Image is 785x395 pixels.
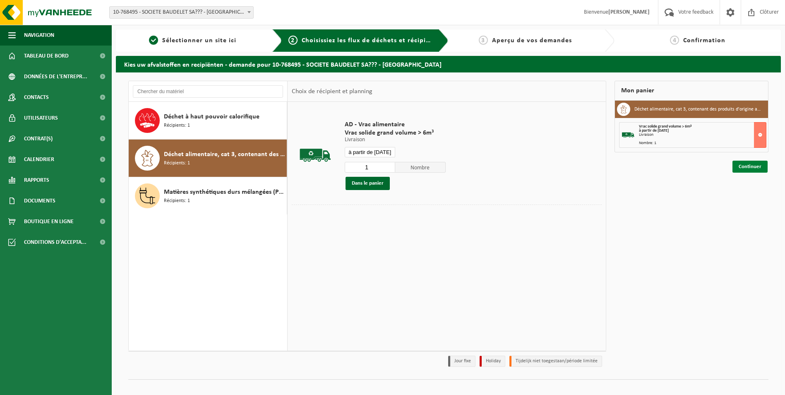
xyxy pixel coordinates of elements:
input: Chercher du matériel [133,85,283,98]
h3: Déchet alimentaire, cat 3, contenant des produits d'origine animale, emballage synthétique [634,103,762,116]
span: 3 [479,36,488,45]
span: Navigation [24,25,54,46]
span: AD - Vrac alimentaire [345,120,446,129]
li: Tijdelijk niet toegestaan/période limitée [509,356,602,367]
span: 2 [288,36,298,45]
span: Données de l'entrepr... [24,66,87,87]
span: Récipients: 1 [164,159,190,167]
span: Contrat(s) [24,128,53,149]
span: 10-768495 - SOCIETE BAUDELET SA??? - BLARINGHEM [110,7,253,18]
button: Déchet alimentaire, cat 3, contenant des produits d'origine animale, emballage synthétique Récipi... [129,140,287,177]
span: Vrac solide grand volume > 6m³ [345,129,446,137]
a: 1Sélectionner un site ici [120,36,266,46]
strong: à partir de [DATE] [639,128,669,133]
h2: Kies uw afvalstoffen en recipiënten - demande pour 10-768495 - SOCIETE BAUDELET SA??? - [GEOGRAPH... [116,56,781,72]
span: Matières synthétiques durs mélangées (PE et PP), recyclables (industriel) [164,187,285,197]
span: Déchet à haut pouvoir calorifique [164,112,259,122]
input: Sélectionnez date [345,147,395,157]
div: Choix de récipient et planning [288,81,377,102]
span: Tableau de bord [24,46,69,66]
li: Holiday [480,356,505,367]
span: Aperçu de vos demandes [492,37,572,44]
span: Rapports [24,170,49,190]
span: Calendrier [24,149,54,170]
span: Boutique en ligne [24,211,74,232]
div: Livraison [639,133,766,137]
span: Choisissiez les flux de déchets et récipients [302,37,439,44]
span: Récipients: 1 [164,197,190,205]
span: Conditions d'accepta... [24,232,86,253]
span: 1 [149,36,158,45]
div: Mon panier [615,81,768,101]
div: Nombre: 1 [639,141,766,145]
a: Continuer [732,161,768,173]
span: Récipients: 1 [164,122,190,130]
span: Utilisateurs [24,108,58,128]
span: Nombre [395,162,446,173]
span: 10-768495 - SOCIETE BAUDELET SA??? - BLARINGHEM [109,6,254,19]
span: Sélectionner un site ici [162,37,236,44]
span: Documents [24,190,55,211]
span: Contacts [24,87,49,108]
strong: [PERSON_NAME] [608,9,650,15]
p: Livraison [345,137,446,143]
span: 4 [670,36,679,45]
span: Vrac solide grand volume > 6m³ [639,124,691,129]
button: Matières synthétiques durs mélangées (PE et PP), recyclables (industriel) Récipients: 1 [129,177,287,214]
button: Déchet à haut pouvoir calorifique Récipients: 1 [129,102,287,140]
li: Jour fixe [448,356,475,367]
span: Déchet alimentaire, cat 3, contenant des produits d'origine animale, emballage synthétique [164,149,285,159]
span: Confirmation [683,37,725,44]
button: Dans le panier [346,177,390,190]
